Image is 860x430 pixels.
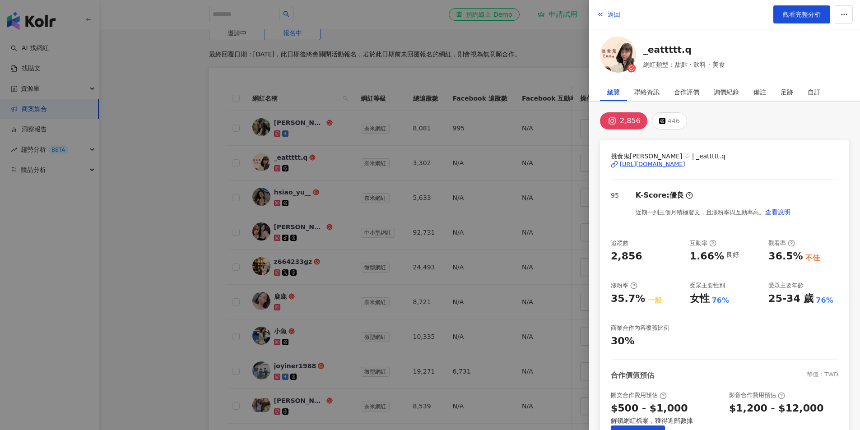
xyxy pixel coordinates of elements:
div: 95 [611,190,619,200]
div: 聯絡資訊 [634,83,660,101]
div: 446 [668,115,680,127]
div: 一般 [647,296,662,305]
a: [URL][DOMAIN_NAME] [611,160,838,168]
button: 返回 [596,5,621,23]
div: 詢價紀錄 [714,83,739,101]
a: KOL Avatar [600,37,636,76]
span: 觀看完整分析 [783,11,821,18]
div: 36.5% [768,250,803,264]
div: 30% [611,334,635,348]
div: 不佳 [805,253,820,263]
div: 1.66% [690,250,724,264]
button: 2,856 [600,112,647,129]
div: 2,856 [620,115,641,127]
div: 合作評價 [674,83,699,101]
div: 互動率 [690,239,716,247]
div: $1,200 - $12,000 [729,402,824,416]
div: K-Score : [636,190,693,200]
div: 幣值：TWD [807,370,838,380]
div: 25-34 歲 [768,292,814,306]
div: 2,856 [611,250,642,264]
div: $500 - $1,000 [611,402,688,416]
img: KOL Avatar [600,37,636,73]
a: _eattttt.q [643,43,725,56]
div: 圖文合作費用預估 [611,391,667,399]
div: 女性 [690,292,710,306]
div: 商業合作內容覆蓋比例 [611,324,669,332]
div: 35.7% [611,292,645,306]
span: 返回 [608,11,620,18]
span: 查看說明 [765,208,790,216]
button: 查看說明 [765,203,791,221]
div: 良好 [726,250,739,259]
div: 漲粉率 [611,282,637,290]
div: 受眾主要性別 [690,282,725,290]
div: 近期一到三個月積極發文，且漲粉率與互動率高。 [636,203,791,221]
div: 總覽 [607,83,620,101]
div: 解鎖網紅檔案，獲得進階數據 [611,416,838,425]
div: 受眾主要年齡 [768,282,804,290]
span: 挑食鬼[PERSON_NAME] ♡ | _eattttt.q [611,151,838,161]
button: 446 [652,112,687,129]
div: 觀看率 [768,239,795,247]
div: 備註 [753,83,766,101]
div: 追蹤數 [611,239,628,247]
div: 影音合作費用預估 [729,391,785,399]
div: 合作價值預估 [611,370,654,380]
div: 足跡 [781,83,793,101]
div: [URL][DOMAIN_NAME] [620,160,685,168]
div: 76% [816,296,833,305]
div: 76% [712,296,729,305]
a: 觀看完整分析 [773,5,830,23]
div: 優良 [669,190,684,200]
div: 自訂 [808,83,820,101]
span: 網紅類型：甜點 · 飲料 · 美食 [643,60,725,69]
